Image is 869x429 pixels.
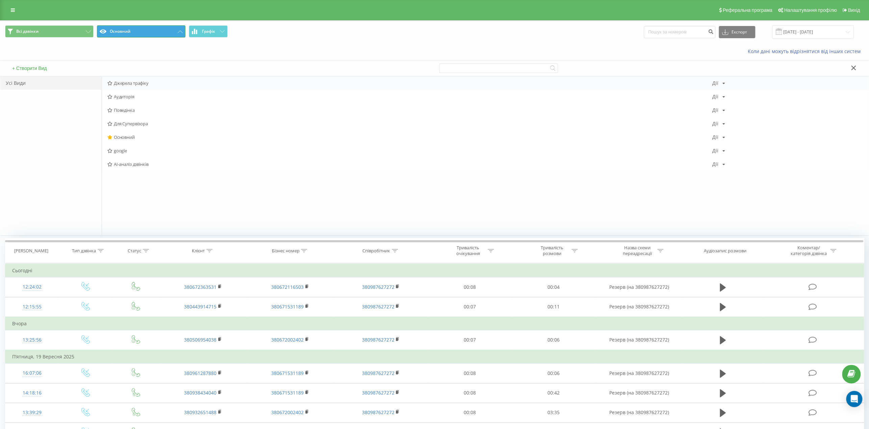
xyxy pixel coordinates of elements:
[362,303,394,310] a: 380987627272
[619,245,656,256] div: Назва схеми переадресації
[12,367,52,380] div: 16:07:06
[428,363,511,383] td: 00:08
[107,108,712,112] span: Поведінка
[72,248,96,254] div: Тип дзвінка
[184,370,216,376] a: 380961287880
[184,284,216,290] a: 380672363531
[595,277,683,297] td: Резерв (на 380987627272)
[450,245,486,256] div: Тривалість очікування
[712,81,718,85] div: Дії
[271,409,304,415] a: 380672002402
[534,245,570,256] div: Тривалість розмови
[271,389,304,396] a: 380671531189
[128,248,141,254] div: Статус
[512,297,595,317] td: 00:11
[362,284,394,290] a: 380987627272
[107,121,712,126] span: Для Супервізора
[107,81,712,85] span: Джерела трафіку
[271,303,304,310] a: 380671531189
[202,29,215,34] span: Графік
[848,7,860,13] span: Вихід
[192,248,205,254] div: Клієнт
[12,386,52,400] div: 14:18:16
[712,135,718,140] div: Дії
[184,336,216,343] a: 380506954038
[12,333,52,347] div: 13:25:56
[512,383,595,403] td: 00:42
[5,25,94,37] button: Всі дзвінки
[0,76,102,90] div: Усі Види
[723,7,772,13] span: Реферальна програма
[595,330,683,350] td: Резерв (на 380987627272)
[362,409,394,415] a: 380987627272
[5,317,864,330] td: Вчора
[428,330,511,350] td: 00:07
[644,26,715,38] input: Пошук за номером
[107,162,712,167] span: AI-аналіз дзвінків
[10,65,49,71] button: + Створити Вид
[712,148,718,153] div: Дії
[362,389,394,396] a: 380987627272
[184,303,216,310] a: 380443914715
[428,297,511,317] td: 00:07
[512,277,595,297] td: 00:04
[362,370,394,376] a: 380987627272
[272,248,299,254] div: Бізнес номер
[362,336,394,343] a: 380987627272
[271,370,304,376] a: 380671531189
[512,330,595,350] td: 00:06
[184,389,216,396] a: 380938434040
[595,403,683,422] td: Резерв (на 380987627272)
[189,25,228,37] button: Графік
[12,280,52,294] div: 12:24:02
[784,7,837,13] span: Налаштування профілю
[712,94,718,99] div: Дії
[712,108,718,112] div: Дії
[428,403,511,422] td: 00:08
[428,383,511,403] td: 00:08
[107,94,712,99] span: Аудиторія
[97,25,185,37] button: Основний
[846,391,862,407] div: Open Intercom Messenger
[5,350,864,363] td: П’ятниця, 19 Вересня 2025
[428,277,511,297] td: 00:08
[271,336,304,343] a: 380672002402
[595,297,683,317] td: Резерв (на 380987627272)
[512,403,595,422] td: 03:35
[704,248,746,254] div: Аудіозапис розмови
[719,26,755,38] button: Експорт
[712,121,718,126] div: Дії
[12,300,52,313] div: 12:15:55
[271,284,304,290] a: 380672116503
[5,264,864,277] td: Сьогодні
[16,29,39,34] span: Всі дзвінки
[595,363,683,383] td: Резерв (на 380987627272)
[14,248,48,254] div: [PERSON_NAME]
[712,162,718,167] div: Дії
[849,65,859,72] button: Закрити
[789,245,828,256] div: Коментар/категорія дзвінка
[595,383,683,403] td: Резерв (на 380987627272)
[107,135,712,140] span: Основний
[184,409,216,415] a: 380932651488
[12,406,52,419] div: 13:39:29
[512,363,595,383] td: 00:06
[107,148,712,153] span: google
[362,248,390,254] div: Співробітник
[748,48,864,54] a: Коли дані можуть відрізнятися вiд інших систем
